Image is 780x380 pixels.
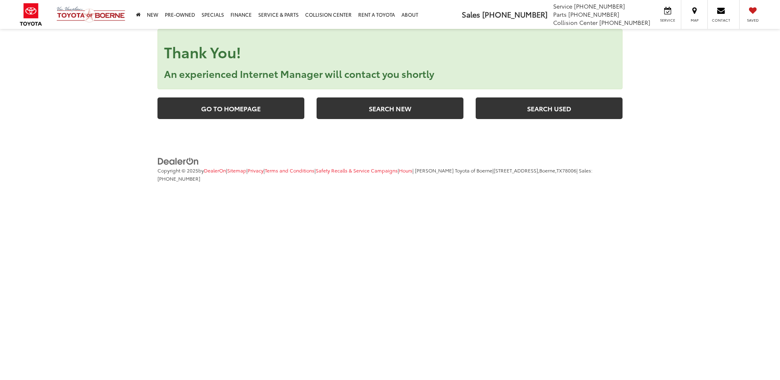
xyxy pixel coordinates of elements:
[157,167,592,182] span: | Sales:
[226,167,246,174] span: |
[744,18,762,23] span: Saved
[658,18,677,23] span: Service
[553,10,567,18] span: Parts
[157,167,198,174] span: Copyright © 2025
[246,167,264,174] span: |
[198,167,226,174] span: by
[316,167,398,174] a: Safety Recalls & Service Campaigns, Opens in a new tab
[204,167,226,174] a: DealerOn Home Page
[476,97,623,119] a: Search Used
[482,9,547,20] span: [PHONE_NUMBER]
[492,167,576,174] span: |
[227,167,246,174] a: Sitemap
[164,68,616,79] h3: An experienced Internet Manager will contact you shortly
[553,2,572,10] span: Service
[248,167,264,174] a: Privacy
[317,97,463,119] a: Search New
[712,18,730,23] span: Contact
[412,167,492,174] span: | [PERSON_NAME] Toyota of Boerne
[562,167,576,174] span: 78006
[574,2,625,10] span: [PHONE_NUMBER]
[494,167,539,174] span: [STREET_ADDRESS],
[398,167,412,174] span: |
[556,167,562,174] span: TX
[599,18,650,27] span: [PHONE_NUMBER]
[264,167,315,174] span: |
[157,175,200,182] span: [PHONE_NUMBER]
[399,167,412,174] a: Hours
[157,157,199,166] img: DealerOn
[685,18,703,23] span: Map
[265,167,315,174] a: Terms and Conditions
[539,167,556,174] span: Boerne,
[157,156,199,164] a: DealerOn
[164,41,241,62] strong: Thank You!
[568,10,619,18] span: [PHONE_NUMBER]
[56,6,126,23] img: Vic Vaughan Toyota of Boerne
[157,97,623,122] section: Links that go to a new page.
[462,9,480,20] span: Sales
[157,97,304,119] a: Go to Homepage
[553,18,598,27] span: Collision Center
[315,167,398,174] span: |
